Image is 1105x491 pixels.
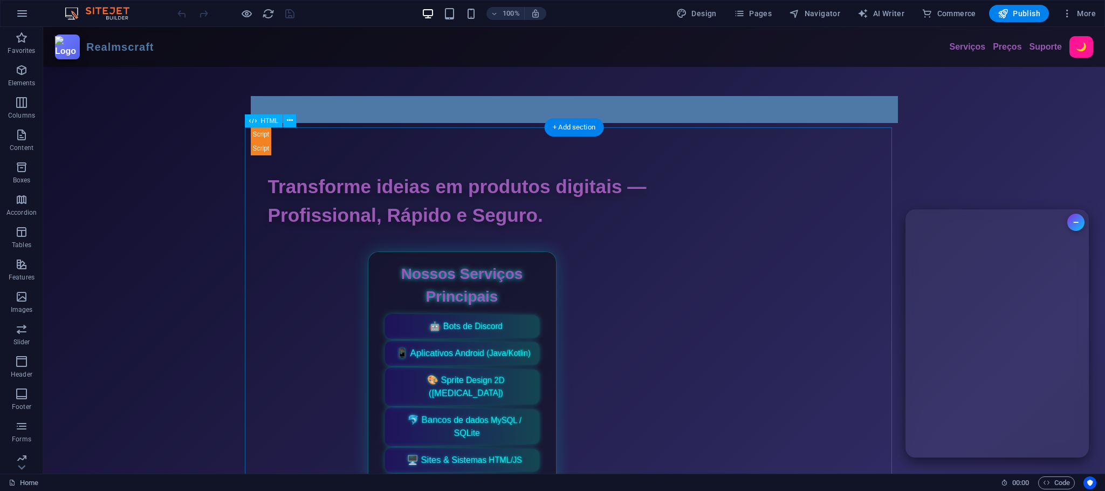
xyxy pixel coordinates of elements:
button: Click here to leave preview mode and continue editing [240,7,253,20]
h6: 100% [503,7,520,20]
span: HTML [261,118,279,124]
i: On resize automatically adjust zoom level to fit chosen device. [531,9,540,18]
p: Features [9,273,35,282]
span: AI Writer [857,8,904,19]
button: reload [262,7,274,20]
span: Design [676,8,717,19]
p: Elements [8,79,36,87]
p: Boxes [13,176,31,185]
p: Accordion [6,208,37,217]
span: Commerce [922,8,976,19]
span: Navigator [789,8,840,19]
button: Pages [730,5,776,22]
p: Tables [12,241,31,249]
button: Usercentrics [1083,476,1096,489]
p: Favorites [8,46,35,55]
button: Design [672,5,721,22]
p: Content [10,144,33,152]
button: AI Writer [853,5,909,22]
h6: Session time [1001,476,1029,489]
i: Reload page [262,8,274,20]
span: More [1062,8,1096,19]
p: Slider [13,338,30,346]
span: 00 00 [1012,476,1029,489]
div: Design (Ctrl+Alt+Y) [672,5,721,22]
p: Columns [8,111,35,120]
div: + Add section [544,118,604,137]
span: : [1020,479,1021,487]
span: Code [1043,476,1070,489]
span: Publish [998,8,1040,19]
p: Forms [12,435,31,444]
img: Editor Logo [62,7,143,20]
p: Header [11,370,32,379]
p: Footer [12,403,31,411]
a: Click to cancel selection. Double-click to open Pages [9,476,38,489]
button: 100% [486,7,525,20]
span: Pages [734,8,772,19]
p: Images [11,305,33,314]
button: Commerce [917,5,980,22]
button: Navigator [785,5,845,22]
button: Code [1038,476,1075,489]
button: More [1058,5,1100,22]
button: Publish [989,5,1049,22]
